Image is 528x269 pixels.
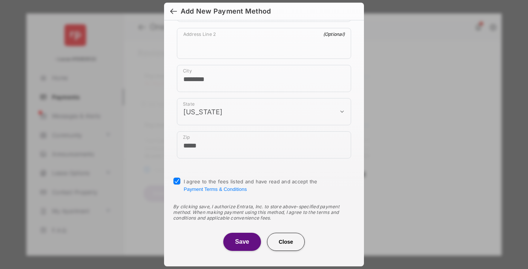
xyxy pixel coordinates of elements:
div: payment_method_screening[postal_addresses][locality] [177,65,351,92]
div: Add New Payment Method [181,7,271,15]
button: Save [223,233,261,251]
span: I agree to the fees listed and have read and accept the [184,178,318,192]
div: payment_method_screening[postal_addresses][addressLine2] [177,28,351,59]
button: Close [267,233,305,251]
div: payment_method_screening[postal_addresses][postalCode] [177,131,351,158]
button: I agree to the fees listed and have read and accept the [184,186,247,192]
div: payment_method_screening[postal_addresses][administrativeArea] [177,98,351,125]
div: By clicking save, I authorize Entrata, Inc. to store above-specified payment method. When making ... [173,204,355,221]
